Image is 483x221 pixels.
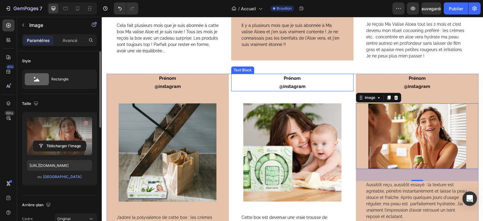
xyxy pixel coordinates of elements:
img: gempages_580623151424078344-a5314201-0c60-48bf-9659-dcf3f42b7bac.jpg [267,86,364,152]
strong: Prénom [182,59,199,64]
font: Publier [449,6,463,11]
font: Rectangle [51,77,69,81]
font: ou [37,174,42,179]
button: [GEOGRAPHIC_DATA] [43,174,82,180]
font: Bêta [6,111,13,115]
img: gempages_580623151424078344-e1e0ae49-2389-4ae5-ad30-f9dfc9f6cffc.png [142,86,239,184]
strong: @instagram [178,67,204,72]
font: Original [57,216,71,221]
strong: Prénom [307,59,324,64]
font: Brouillon [277,6,292,11]
div: Ouvrir Intercom Messenger [462,191,477,206]
div: Annuler/Rétablir [114,2,138,15]
div: Image [262,78,275,83]
font: / [238,6,240,11]
p: Aussitôt reçu, aussitôt essayé : la texture est agréable, pénètre instantanément et laisse la pea... [264,165,366,203]
font: Avancé [62,38,77,43]
button: 7 [2,2,45,15]
font: Style [22,59,31,63]
div: Text Block [131,50,151,56]
button: Publier [444,2,468,15]
button: Sauvegarder [421,2,441,15]
font: 7 [40,5,42,11]
button: Télécharger l'image [33,141,86,151]
font: 450 [7,65,13,69]
font: [GEOGRAPHIC_DATA] [43,174,82,179]
strong: @instagram [302,67,328,72]
iframe: Zone de conception [102,17,483,221]
font: Arrière-plan [22,203,43,207]
font: Paramètres [27,38,50,43]
font: Accueil [241,6,256,11]
font: Cadre [22,216,33,221]
font: Image [29,22,43,28]
p: Image [29,21,81,29]
font: Taille [22,101,31,106]
font: Sauvegarder [419,6,444,11]
input: https://example.com/image.jpg [27,160,92,171]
